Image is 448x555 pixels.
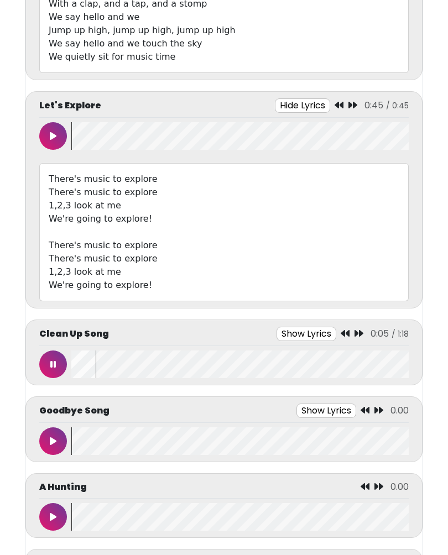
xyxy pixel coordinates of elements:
p: Clean Up Song [39,327,109,341]
span: / 0:45 [386,100,409,111]
span: / 1:18 [392,328,409,339]
span: 0:05 [371,327,389,340]
span: 0.00 [390,480,409,493]
button: Show Lyrics [296,404,356,418]
p: Goodbye Song [39,404,110,417]
button: Show Lyrics [277,327,336,341]
p: Let's Explore [39,99,101,112]
div: There's music to explore There's music to explore 1,2,3 look at me We're going to explore! There'... [39,163,409,301]
p: A Hunting [39,480,87,494]
button: Hide Lyrics [275,98,330,113]
span: 0.00 [390,404,409,417]
span: 0:45 [364,99,383,112]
